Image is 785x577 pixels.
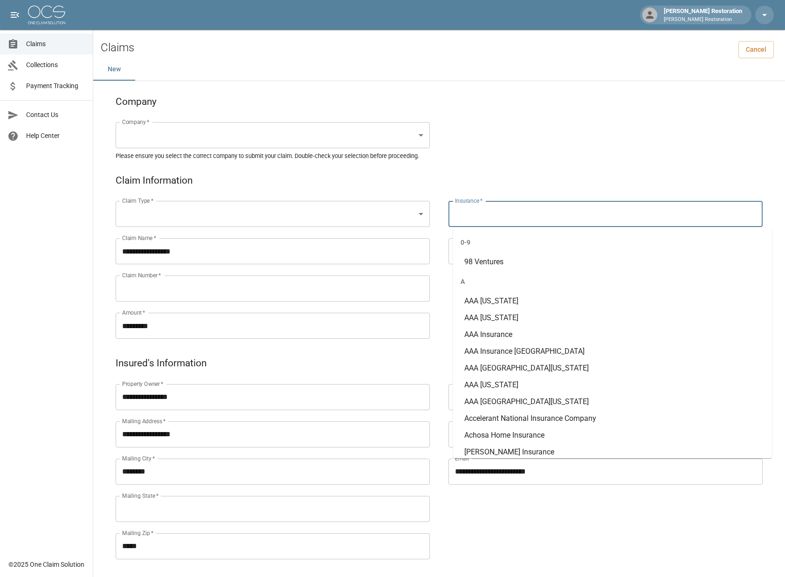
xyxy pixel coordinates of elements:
label: Mailing City [122,454,155,462]
span: AAA [US_STATE] [464,380,518,389]
label: Amount [122,309,145,316]
label: Mailing Address [122,417,165,425]
button: open drawer [6,6,24,24]
div: A [453,270,772,293]
label: Mailing State [122,492,158,500]
h2: Claims [101,41,134,55]
span: Help Center [26,131,85,141]
span: Contact Us [26,110,85,120]
span: [PERSON_NAME] Insurance [464,447,554,456]
span: AAA [US_STATE] [464,296,518,305]
button: New [93,58,135,81]
span: AAA Insurance [464,330,512,339]
span: AAA [US_STATE] [464,313,518,322]
img: ocs-logo-white-transparent.png [28,6,65,24]
span: AAA [GEOGRAPHIC_DATA][US_STATE] [464,397,589,406]
span: Claims [26,39,85,49]
label: Claim Number [122,271,161,279]
label: Insurance [455,197,482,205]
span: Achosa Home Insurance [464,431,544,440]
span: Payment Tracking [26,81,85,91]
label: Claim Type [122,197,153,205]
label: Mailing Zip [122,529,154,537]
span: AAA [GEOGRAPHIC_DATA][US_STATE] [464,364,589,372]
label: Claim Name [122,234,156,242]
span: AAA Insurance [GEOGRAPHIC_DATA] [464,347,585,356]
div: [PERSON_NAME] Restoration [660,7,746,23]
h5: Please ensure you select the correct company to submit your claim. Double-check your selection be... [116,152,763,160]
label: Email [455,454,469,462]
span: 98 Ventures [464,257,503,266]
div: © 2025 One Claim Solution [8,560,84,569]
span: Collections [26,60,85,70]
label: Property Owner [122,380,164,388]
a: Cancel [738,41,774,58]
span: Accelerant National Insurance Company [464,414,596,423]
label: Company [122,118,150,126]
div: 0-9 [453,231,772,254]
p: [PERSON_NAME] Restoration [664,16,742,24]
div: dynamic tabs [93,58,785,81]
